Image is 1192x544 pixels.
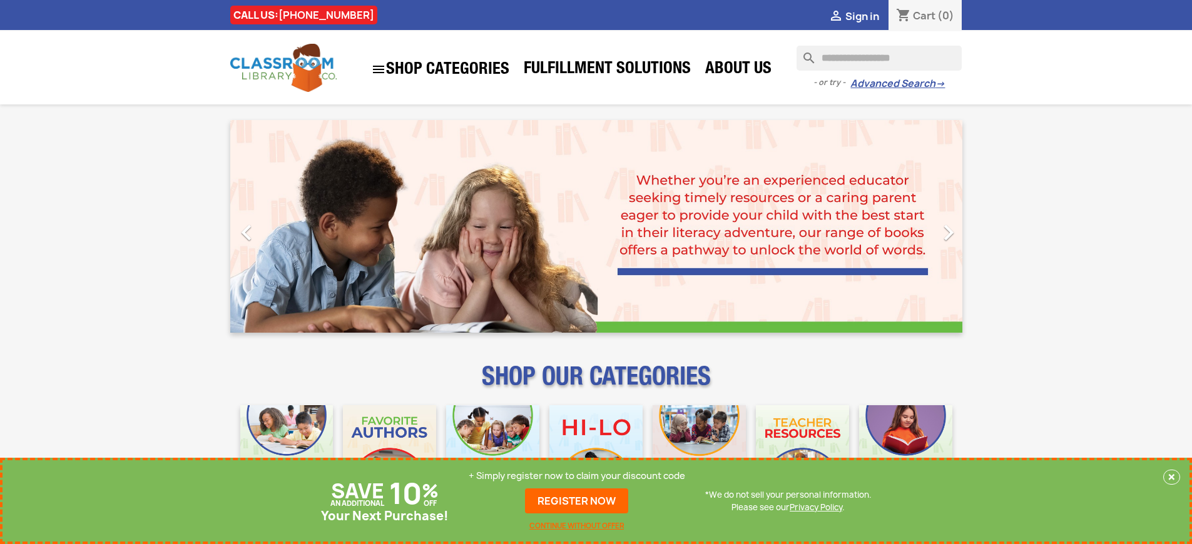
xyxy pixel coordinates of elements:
i: shopping_cart [896,9,911,24]
i: search [797,46,812,61]
a: Next [852,120,962,333]
i:  [828,9,843,24]
span: Cart [913,9,935,23]
img: CLC_Bulk_Mobile.jpg [240,405,334,498]
img: CLC_Fiction_Nonfiction_Mobile.jpg [653,405,746,498]
img: CLC_Favorite_Authors_Mobile.jpg [343,405,436,498]
span: - or try - [813,76,850,89]
img: CLC_Teacher_Resources_Mobile.jpg [756,405,849,498]
a: Advanced Search→ [850,78,945,90]
p: SHOP OUR CATEGORIES [230,373,962,395]
span: Sign in [845,9,879,23]
span: (0) [937,9,954,23]
img: Classroom Library Company [230,44,337,92]
div: CALL US: [230,6,377,24]
span: → [935,78,945,90]
i:  [231,217,262,248]
a: Previous [230,120,340,333]
a: SHOP CATEGORIES [365,56,516,83]
ul: Carousel container [230,120,962,333]
a: Fulfillment Solutions [517,58,697,83]
img: CLC_Dyslexia_Mobile.jpg [859,405,952,498]
a: [PHONE_NUMBER] [278,8,374,22]
a: About Us [699,58,778,83]
i:  [371,62,386,77]
i:  [933,217,964,248]
a:  Sign in [828,9,879,23]
img: CLC_HiLo_Mobile.jpg [549,405,643,498]
img: CLC_Phonics_And_Decodables_Mobile.jpg [446,405,539,498]
input: Search [797,46,962,71]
